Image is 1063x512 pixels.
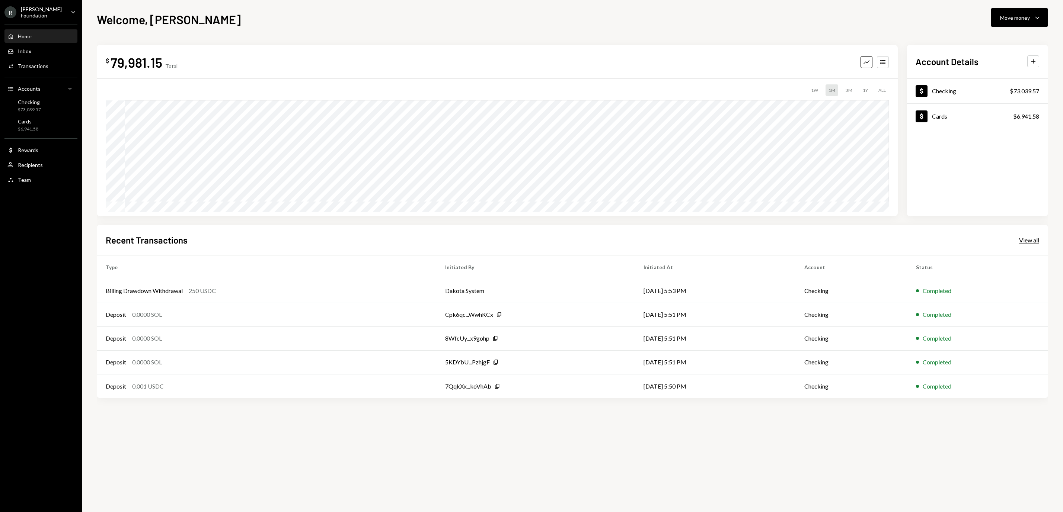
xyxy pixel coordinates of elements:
div: Team [18,177,31,183]
h2: Account Details [916,55,979,68]
div: Rewards [18,147,38,153]
div: ALL [875,84,889,96]
h2: Recent Transactions [106,234,188,246]
div: R [4,6,16,18]
div: Move money [1000,14,1030,22]
button: Move money [991,8,1048,27]
div: 8WfcUy...x9gohp [445,334,489,343]
a: Team [4,173,77,186]
a: Cards$6,941.58 [4,116,77,134]
div: Checking [932,87,956,94]
a: Accounts [4,82,77,95]
div: 1Y [860,84,871,96]
a: Recipients [4,158,77,171]
th: Status [907,255,1048,279]
a: Checking$73,039.57 [907,78,1048,103]
div: Completed [923,358,951,367]
div: 1W [808,84,821,96]
div: Completed [923,334,951,343]
div: Home [18,33,32,39]
div: $6,941.58 [1013,112,1039,121]
td: [DATE] 5:51 PM [635,350,795,374]
div: Cards [932,113,947,120]
td: [DATE] 5:50 PM [635,374,795,398]
div: Total [165,63,178,69]
div: View all [1019,236,1039,244]
td: Dakota System [436,279,635,303]
div: $6,941.58 [18,126,38,132]
div: 1M [826,84,838,96]
div: Transactions [18,63,48,69]
td: Checking [795,374,907,398]
a: Inbox [4,44,77,58]
a: Cards$6,941.58 [907,104,1048,129]
div: Billing Drawdown Withdrawal [106,286,183,295]
a: Checking$73,039.57 [4,97,77,115]
div: Accounts [18,86,41,92]
div: Cards [18,118,38,125]
h1: Welcome, [PERSON_NAME] [97,12,241,27]
td: [DATE] 5:51 PM [635,303,795,326]
div: 79,981.15 [111,54,162,71]
div: $73,039.57 [18,107,41,113]
div: 250 USDC [189,286,216,295]
div: 3M [843,84,855,96]
div: Inbox [18,48,31,54]
td: [DATE] 5:51 PM [635,326,795,350]
th: Account [795,255,907,279]
div: Deposit [106,310,126,319]
div: 0.0000 SOL [132,358,162,367]
div: Cpk6qc...WwhKCx [445,310,493,319]
div: Checking [18,99,41,105]
div: Deposit [106,382,126,391]
a: Home [4,29,77,43]
td: Checking [795,279,907,303]
div: Completed [923,382,951,391]
div: 7QqkXx...koVhAb [445,382,491,391]
a: View all [1019,236,1039,244]
div: $ [106,57,109,64]
div: Deposit [106,334,126,343]
th: Initiated At [635,255,795,279]
div: 5KDYbU...PzhjgF [445,358,490,367]
div: Completed [923,286,951,295]
div: Deposit [106,358,126,367]
td: Checking [795,326,907,350]
div: Completed [923,310,951,319]
td: Checking [795,303,907,326]
div: 0.001 USDC [132,382,164,391]
div: [PERSON_NAME] Foundation [21,6,65,19]
div: 0.0000 SOL [132,334,162,343]
th: Initiated By [436,255,635,279]
div: 0.0000 SOL [132,310,162,319]
td: Checking [795,350,907,374]
a: Rewards [4,143,77,157]
a: Transactions [4,59,77,73]
th: Type [97,255,436,279]
div: Recipients [18,162,43,168]
td: [DATE] 5:53 PM [635,279,795,303]
div: $73,039.57 [1010,87,1039,96]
